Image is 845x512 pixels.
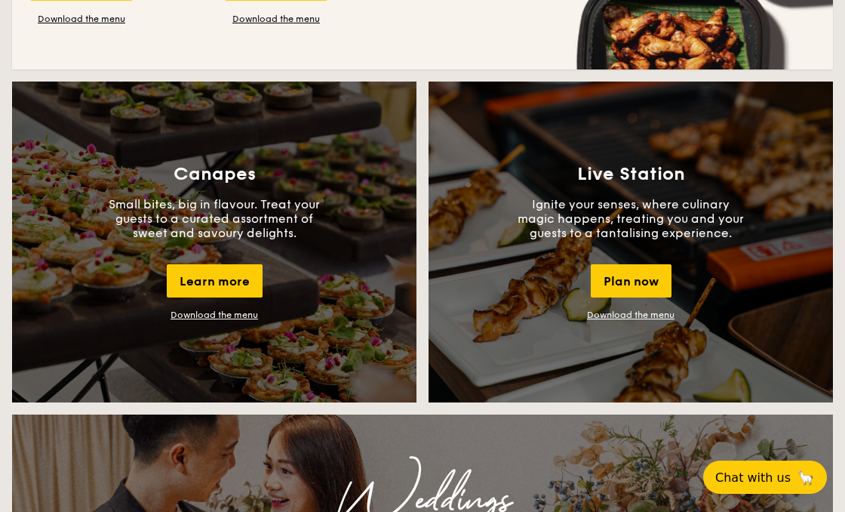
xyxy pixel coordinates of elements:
[101,197,327,240] p: Small bites, big in flavour. Treat your guests to a curated assortment of sweet and savoury delig...
[30,13,133,25] a: Download the menu
[167,264,263,298] div: Learn more
[174,164,256,185] h3: Canapes
[577,164,685,185] h3: Live Station
[518,197,744,240] p: Ignite your senses, where culinary magic happens, treating you and your guests to a tantalising e...
[171,310,258,320] a: Download the menu
[587,310,674,320] a: Download the menu
[715,470,791,485] span: Chat with us
[591,264,671,298] div: Plan now
[225,13,327,25] a: Download the menu
[797,469,815,486] span: 🦙
[703,461,827,494] button: Chat with us🦙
